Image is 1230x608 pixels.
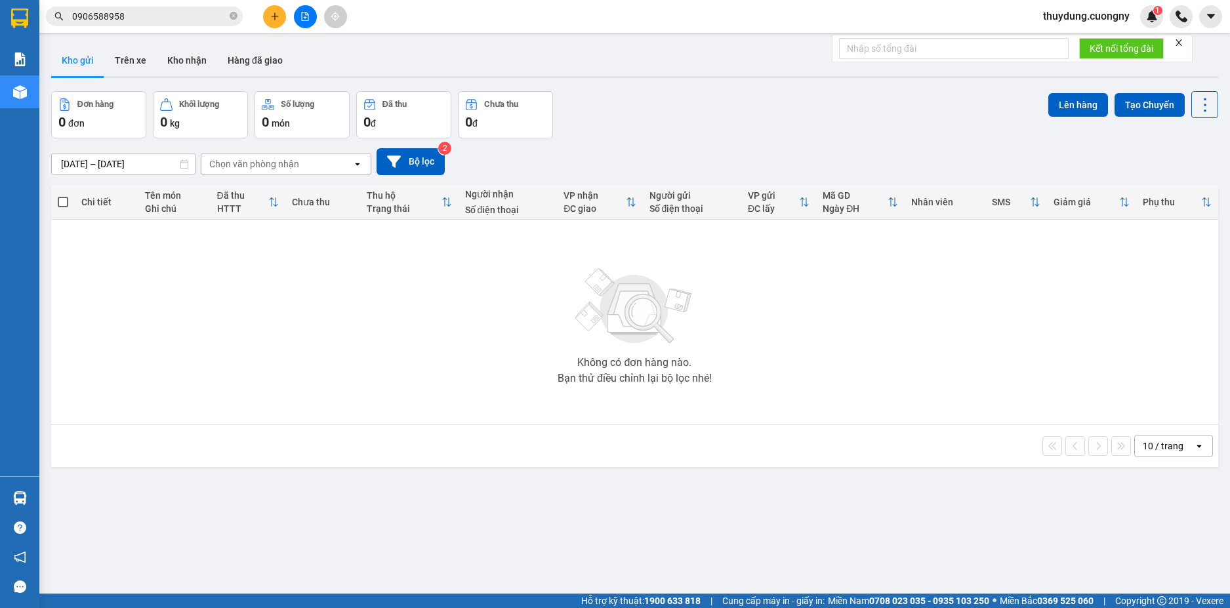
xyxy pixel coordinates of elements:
[557,185,642,220] th: Toggle SortBy
[465,205,551,215] div: Số điện thoại
[1048,93,1108,117] button: Lên hàng
[710,594,712,608] span: |
[72,9,227,24] input: Tìm tên, số ĐT hoặc mã đơn
[1090,41,1153,56] span: Kết nối tổng đài
[170,118,180,129] span: kg
[360,185,458,220] th: Toggle SortBy
[1047,185,1136,220] th: Toggle SortBy
[371,118,376,129] span: đ
[911,197,979,207] div: Nhân viên
[569,260,700,352] img: svg+xml;base64,PHN2ZyBjbGFzcz0ibGlzdC1wbHVnX19zdmciIHhtbG5zPSJodHRwOi8vd3d3LnczLm9yZy8yMDAwL3N2Zy...
[230,10,237,23] span: close-circle
[564,190,625,201] div: VP nhận
[160,114,167,130] span: 0
[382,100,407,109] div: Đã thu
[1199,5,1222,28] button: caret-down
[748,203,799,214] div: ĐC lấy
[869,596,989,606] strong: 0708 023 035 - 0935 103 250
[1155,6,1160,15] span: 1
[985,185,1047,220] th: Toggle SortBy
[263,5,286,28] button: plus
[1103,594,1105,608] span: |
[270,12,279,21] span: plus
[367,190,441,201] div: Thu hộ
[13,491,27,505] img: warehouse-icon
[52,153,195,174] input: Select a date range.
[81,197,132,207] div: Chi tiết
[1143,439,1183,453] div: 10 / trang
[363,114,371,130] span: 0
[262,114,269,130] span: 0
[217,45,293,76] button: Hàng đã giao
[649,190,735,201] div: Người gửi
[558,373,712,384] div: Bạn thử điều chỉnh lại bộ lọc nhé!
[438,142,451,155] sup: 2
[331,12,340,21] span: aim
[104,45,157,76] button: Trên xe
[211,185,285,220] th: Toggle SortBy
[1143,197,1201,207] div: Phụ thu
[722,594,825,608] span: Cung cấp máy in - giấy in:
[367,203,441,214] div: Trạng thái
[356,91,451,138] button: Đã thu0đ
[77,100,113,109] div: Đơn hàng
[1033,8,1140,24] span: thuydung.cuongny
[14,521,26,534] span: question-circle
[581,594,701,608] span: Hỗ trợ kỹ thuật:
[145,203,204,214] div: Ghi chú
[300,12,310,21] span: file-add
[741,185,816,220] th: Toggle SortBy
[1000,594,1094,608] span: Miền Bắc
[992,197,1030,207] div: SMS
[484,100,518,109] div: Chưa thu
[13,85,27,99] img: warehouse-icon
[179,100,219,109] div: Khối lượng
[145,190,204,201] div: Tên món
[839,38,1069,59] input: Nhập số tổng đài
[1054,197,1119,207] div: Giảm giá
[292,197,354,207] div: Chưa thu
[14,551,26,563] span: notification
[644,596,701,606] strong: 1900 633 818
[51,45,104,76] button: Kho gửi
[823,190,888,201] div: Mã GD
[1153,6,1162,15] sup: 1
[816,185,905,220] th: Toggle SortBy
[230,12,237,20] span: close-circle
[823,203,888,214] div: Ngày ĐH
[472,118,478,129] span: đ
[1157,596,1166,605] span: copyright
[458,91,553,138] button: Chưa thu0đ
[209,157,299,171] div: Chọn văn phòng nhận
[1174,38,1183,47] span: close
[1205,10,1217,22] span: caret-down
[1176,10,1187,22] img: phone-icon
[68,118,85,129] span: đơn
[465,189,551,199] div: Người nhận
[217,203,268,214] div: HTTT
[157,45,217,76] button: Kho nhận
[1037,596,1094,606] strong: 0369 525 060
[828,594,989,608] span: Miền Nam
[1115,93,1185,117] button: Tạo Chuyến
[1194,441,1204,451] svg: open
[13,52,27,66] img: solution-icon
[564,203,625,214] div: ĐC giao
[14,580,26,593] span: message
[58,114,66,130] span: 0
[153,91,248,138] button: Khối lượng0kg
[649,203,735,214] div: Số điện thoại
[748,190,799,201] div: VP gửi
[54,12,64,21] span: search
[993,598,996,603] span: ⚪️
[352,159,363,169] svg: open
[1146,10,1158,22] img: icon-new-feature
[465,114,472,130] span: 0
[51,91,146,138] button: Đơn hàng0đơn
[294,5,317,28] button: file-add
[324,5,347,28] button: aim
[272,118,290,129] span: món
[577,357,691,368] div: Không có đơn hàng nào.
[377,148,445,175] button: Bộ lọc
[11,9,28,28] img: logo-vxr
